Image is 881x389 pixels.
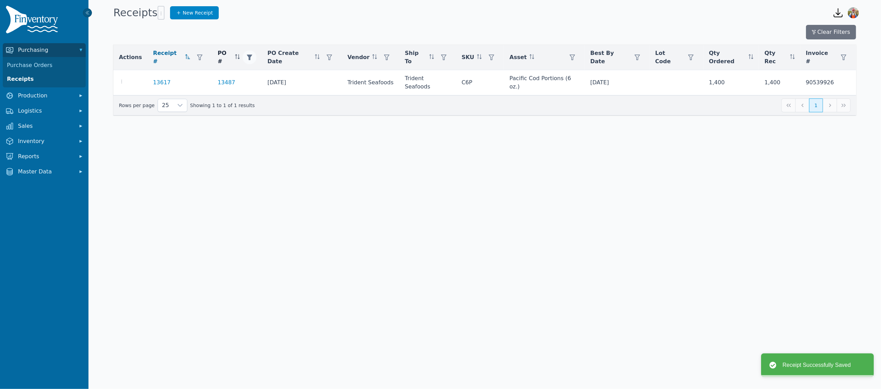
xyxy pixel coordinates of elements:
[18,46,73,54] span: Purchasing
[3,104,86,118] button: Logistics
[806,25,856,39] button: Clear Filters
[4,58,84,72] a: Purchase Orders
[655,49,681,66] span: Lot Code
[809,98,823,112] button: Page 1
[3,119,86,133] button: Sales
[759,70,800,95] td: 1,400
[504,70,585,95] td: Pacific Cod Portions (6 oz.)
[262,70,342,95] td: [DATE]
[268,49,312,66] span: PO Create Date
[3,89,86,103] button: Production
[456,70,504,95] td: C6P
[590,49,628,66] span: Best By Date
[3,43,86,57] button: Purchasing
[18,107,73,115] span: Logistics
[462,53,475,61] span: SKU
[158,99,173,112] span: Rows per page
[585,70,650,95] td: [DATE]
[800,70,856,95] td: 90539926
[18,152,73,161] span: Reports
[113,6,165,20] h1: Receipts
[3,165,86,179] button: Master Data
[342,70,399,95] td: Trident Seafoods
[3,150,86,163] button: Reports
[18,137,73,145] span: Inventory
[709,49,746,66] span: Qty Ordered
[509,53,527,61] span: Asset
[6,6,61,36] img: Finventory
[3,134,86,148] button: Inventory
[183,9,213,16] span: New Receipt
[218,49,232,66] span: PO #
[18,92,73,100] span: Production
[765,49,787,66] span: Qty Rec
[218,78,235,87] a: 13487
[806,49,834,66] span: Invoice #
[170,6,219,19] a: New Receipt
[4,72,84,86] a: Receipts
[848,7,859,18] img: Sera Wheeler
[347,53,369,61] span: Vendor
[703,70,759,95] td: 1,400
[153,78,171,87] a: 13617
[190,102,255,109] span: Showing 1 to 1 of 1 results
[153,49,182,66] span: Receipt #
[399,70,456,95] td: Trident Seafoods
[119,53,142,61] span: Actions
[18,168,73,176] span: Master Data
[405,49,426,66] span: Ship To
[18,122,73,130] span: Sales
